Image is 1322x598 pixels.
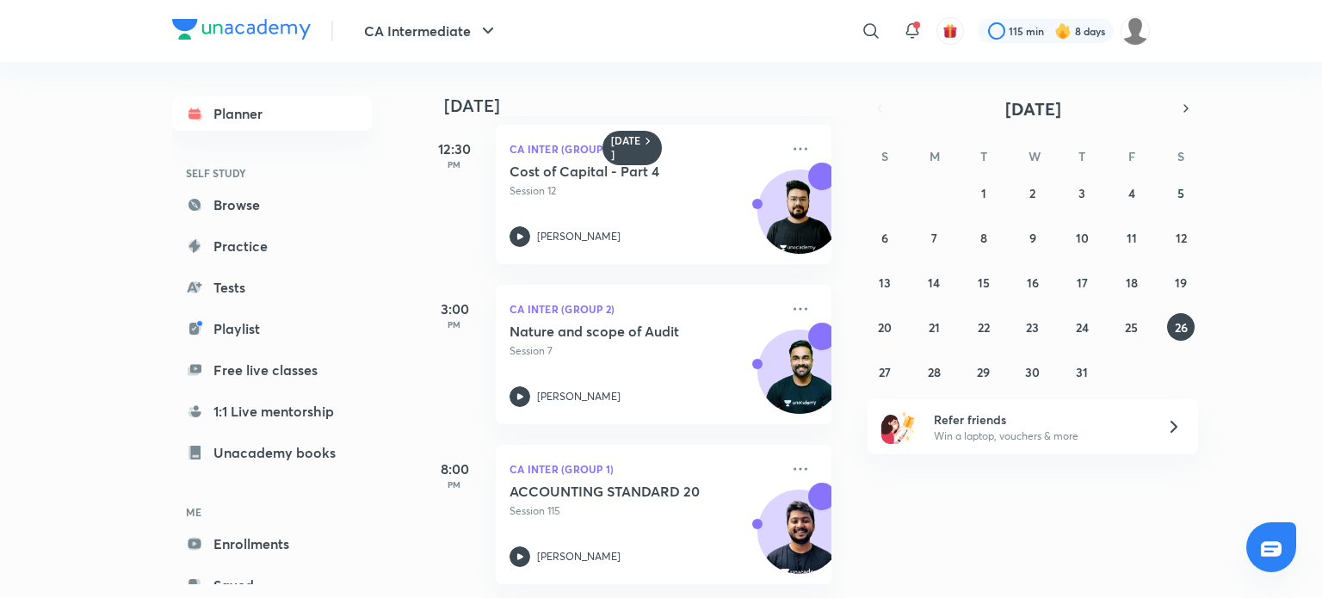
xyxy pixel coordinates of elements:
p: PM [420,159,489,170]
a: 1:1 Live mentorship [172,394,372,428]
img: streak [1054,22,1072,40]
button: July 26, 2025 [1167,313,1195,341]
abbr: July 17, 2025 [1077,274,1088,291]
a: Browse [172,188,372,222]
button: July 8, 2025 [970,224,998,251]
abbr: Friday [1128,148,1135,164]
h6: SELF STUDY [172,158,372,188]
abbr: July 23, 2025 [1026,319,1039,336]
a: Company Logo [172,19,311,44]
button: July 10, 2025 [1068,224,1096,251]
button: July 6, 2025 [871,224,899,251]
a: Free live classes [172,353,372,387]
button: July 5, 2025 [1167,179,1195,207]
abbr: July 15, 2025 [978,274,990,291]
abbr: Saturday [1177,148,1184,164]
a: Playlist [172,311,372,346]
abbr: Wednesday [1029,148,1041,164]
img: Avatar [758,179,841,262]
button: July 16, 2025 [1019,268,1047,296]
button: July 14, 2025 [920,268,948,296]
abbr: July 31, 2025 [1076,364,1088,380]
abbr: July 26, 2025 [1175,319,1188,336]
p: Session 115 [510,503,780,519]
img: Company Logo [172,19,311,40]
button: July 31, 2025 [1068,358,1096,385]
button: July 2, 2025 [1019,179,1047,207]
abbr: July 18, 2025 [1126,274,1138,291]
abbr: July 29, 2025 [977,364,990,380]
abbr: July 9, 2025 [1029,230,1036,246]
p: CA Inter (Group 2) [510,299,780,319]
abbr: July 13, 2025 [879,274,891,291]
p: PM [420,319,489,330]
abbr: July 11, 2025 [1127,230,1137,246]
a: Planner [172,96,372,131]
abbr: July 21, 2025 [929,319,940,336]
p: [PERSON_NAME] [537,549,621,564]
p: CA Inter (Group 2) [510,139,780,159]
h5: 12:30 [420,139,489,159]
p: [PERSON_NAME] [537,229,621,244]
h4: [DATE] [444,96,849,116]
a: Enrollments [172,527,372,561]
button: July 28, 2025 [920,358,948,385]
button: July 17, 2025 [1068,268,1096,296]
abbr: July 3, 2025 [1078,185,1085,201]
button: July 13, 2025 [871,268,899,296]
abbr: Tuesday [980,148,987,164]
img: Avatar [758,339,841,422]
img: referral [881,410,916,444]
img: dhanak [1121,16,1150,46]
button: [DATE] [892,96,1174,120]
abbr: July 14, 2025 [928,274,940,291]
h6: [DATE] [611,134,641,162]
button: July 15, 2025 [970,268,998,296]
button: CA Intermediate [354,14,509,48]
p: Win a laptop, vouchers & more [934,428,1146,444]
abbr: July 5, 2025 [1177,185,1184,201]
abbr: July 6, 2025 [881,230,888,246]
p: CA Inter (Group 1) [510,459,780,479]
button: July 9, 2025 [1019,224,1047,251]
button: July 20, 2025 [871,313,899,341]
button: July 29, 2025 [970,358,998,385]
abbr: July 12, 2025 [1176,230,1187,246]
a: Unacademy books [172,435,372,470]
abbr: Monday [930,148,940,164]
abbr: July 19, 2025 [1175,274,1187,291]
button: July 7, 2025 [920,224,948,251]
p: Session 12 [510,183,780,199]
button: July 23, 2025 [1019,313,1047,341]
button: July 4, 2025 [1118,179,1146,207]
abbr: July 24, 2025 [1076,319,1089,336]
abbr: July 28, 2025 [928,364,941,380]
button: July 1, 2025 [970,179,998,207]
abbr: July 2, 2025 [1029,185,1035,201]
button: July 25, 2025 [1118,313,1146,341]
button: July 21, 2025 [920,313,948,341]
button: avatar [936,17,964,45]
h5: Cost of Capital - Part 4 [510,163,724,180]
abbr: July 16, 2025 [1027,274,1039,291]
h5: 3:00 [420,299,489,319]
p: [PERSON_NAME] [537,389,621,404]
a: Tests [172,270,372,305]
abbr: July 30, 2025 [1025,364,1040,380]
h6: ME [172,497,372,527]
abbr: Thursday [1078,148,1085,164]
abbr: July 1, 2025 [981,185,986,201]
abbr: Sunday [881,148,888,164]
img: Avatar [758,499,841,582]
button: July 22, 2025 [970,313,998,341]
button: July 12, 2025 [1167,224,1195,251]
img: avatar [942,23,958,39]
button: July 19, 2025 [1167,268,1195,296]
button: July 30, 2025 [1019,358,1047,385]
abbr: July 20, 2025 [878,319,892,336]
span: [DATE] [1005,97,1061,120]
h5: 8:00 [420,459,489,479]
h6: Refer friends [934,410,1146,428]
button: July 11, 2025 [1118,224,1146,251]
abbr: July 4, 2025 [1128,185,1135,201]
